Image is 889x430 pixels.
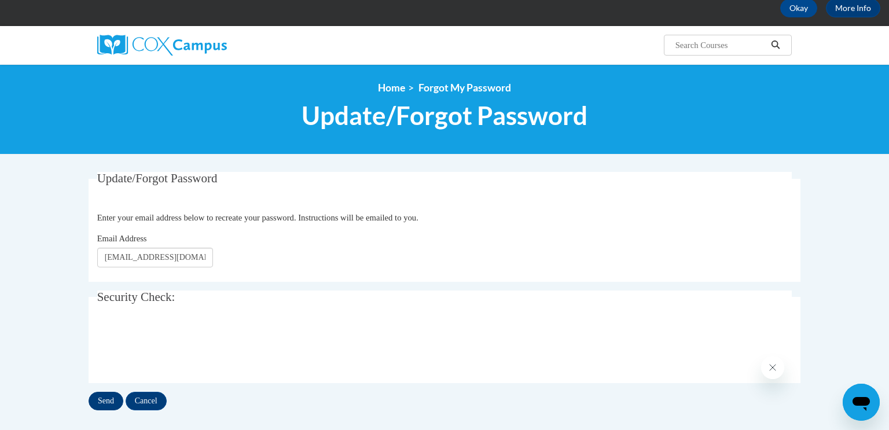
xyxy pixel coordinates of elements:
a: Home [378,82,405,94]
a: Cox Campus [97,35,317,56]
img: Cox Campus [97,35,227,56]
button: Search [767,38,784,52]
span: Hi. How can we help? [7,8,94,17]
span: Update/Forgot Password [97,171,218,185]
span: Security Check: [97,290,175,304]
input: Send [89,392,123,410]
iframe: reCAPTCHA [97,324,273,369]
iframe: Close message [761,356,784,379]
span: Update/Forgot Password [302,100,587,131]
span: Forgot My Password [418,82,511,94]
span: Enter your email address below to recreate your password. Instructions will be emailed to you. [97,213,418,222]
input: Email [97,248,213,267]
iframe: Button to launch messaging window [843,384,880,421]
input: Cancel [126,392,167,410]
span: Email Address [97,234,147,243]
input: Search Courses [674,38,767,52]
